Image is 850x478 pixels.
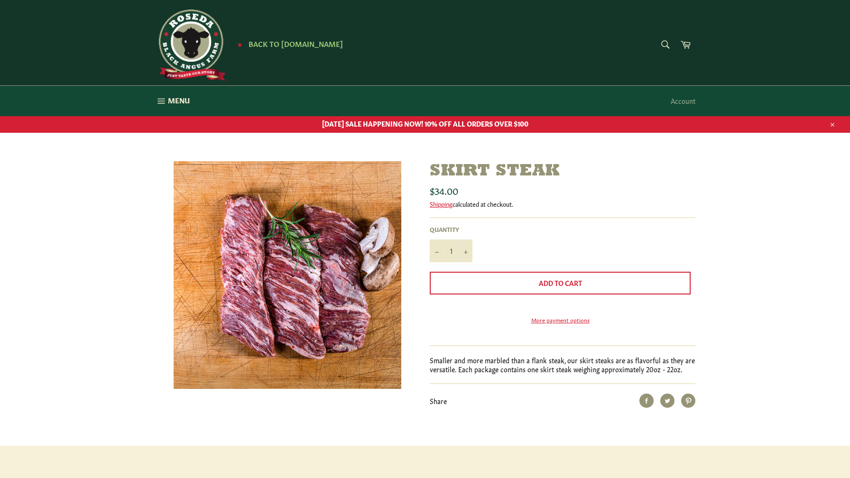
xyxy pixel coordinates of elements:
span: $34.00 [430,184,458,197]
span: Back to [DOMAIN_NAME] [249,38,343,48]
img: Roseda Beef [155,9,226,81]
a: Shipping [430,199,453,208]
span: Menu [168,95,190,105]
div: calculated at checkout. [430,200,695,208]
button: Menu [145,86,199,116]
span: Share [430,396,447,405]
button: Increase item quantity by one [458,239,472,262]
button: Reduce item quantity by one [430,239,444,262]
a: ★ Back to [DOMAIN_NAME] [232,40,343,48]
h1: Skirt Steak [430,161,695,182]
a: More payment options [430,316,691,324]
button: Add to Cart [430,272,691,294]
p: Smaller and more marbled than a flank steak, our skirt steaks are as flavorful as they are versat... [430,356,695,374]
span: Add to Cart [539,278,582,287]
img: Skirt Steak [174,161,401,389]
span: ★ [237,40,242,48]
a: Account [666,87,700,115]
label: Quantity [430,225,472,233]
